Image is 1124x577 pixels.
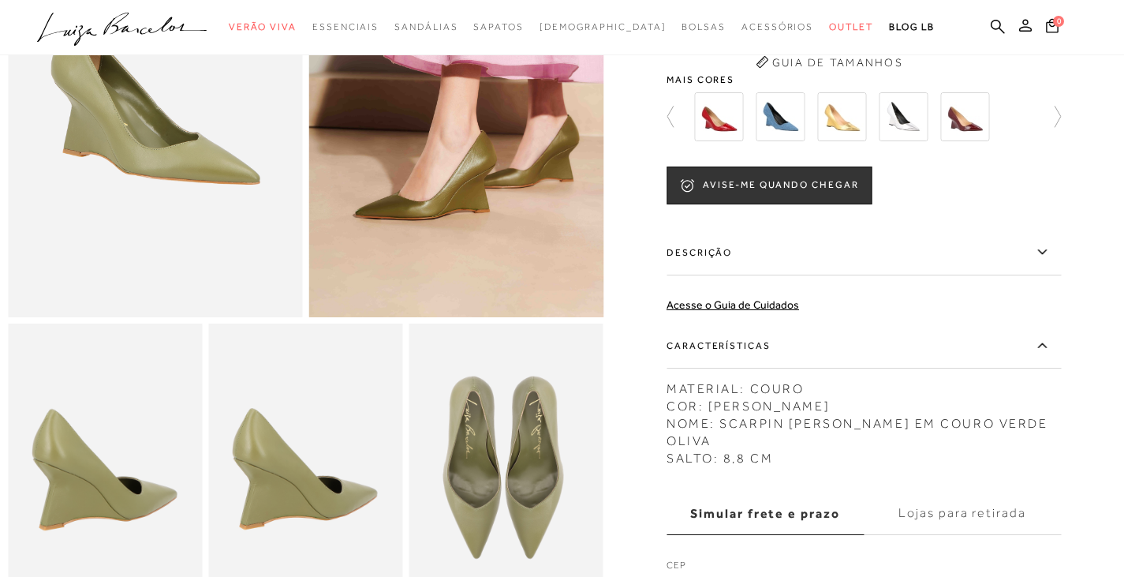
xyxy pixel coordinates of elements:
[312,21,379,32] span: Essenciais
[681,13,726,42] a: categoryNavScreenReaderText
[667,230,1061,275] label: Descrição
[667,298,799,311] a: Acesse o Guia de Cuidados
[829,13,873,42] a: categoryNavScreenReaderText
[940,92,989,141] img: SCARPIN ANABELA VERNIZ MALBEC
[473,21,523,32] span: Sapatos
[1041,17,1063,39] button: 0
[817,92,866,141] img: SCARPIN ANABELA EM METALIZADO DOURADO
[667,323,1061,369] label: Características
[681,21,726,32] span: Bolsas
[667,493,864,535] label: Simular frete e prazo
[394,13,457,42] a: categoryNavScreenReaderText
[540,13,667,42] a: noSubCategoriesText
[750,50,908,75] button: Guia de Tamanhos
[540,21,667,32] span: [DEMOGRAPHIC_DATA]
[667,167,872,204] button: AVISE-ME QUANDO CHEGAR
[756,92,805,141] img: SCARPIN ANABELA EM JEANS ÍNDIGO
[667,75,1061,84] span: Mais cores
[694,92,743,141] img: SCARPIN ANABELA EM COURO VERNIZ VERMELHO
[667,373,1061,467] div: MATERIAL: COURO COR: [PERSON_NAME] NOME: SCARPIN [PERSON_NAME] EM COURO VERDE OLIVA SALTO: 8,8 CM
[741,13,813,42] a: categoryNavScreenReaderText
[1053,16,1064,27] span: 0
[229,21,297,32] span: Verão Viva
[312,13,379,42] a: categoryNavScreenReaderText
[473,13,523,42] a: categoryNavScreenReaderText
[889,21,935,32] span: BLOG LB
[829,21,873,32] span: Outlet
[394,21,457,32] span: Sandálias
[741,21,813,32] span: Acessórios
[889,13,935,42] a: BLOG LB
[864,493,1061,535] label: Lojas para retirada
[229,13,297,42] a: categoryNavScreenReaderText
[879,92,928,141] img: SCARPIN ANABELA EM METALIZADO PRATA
